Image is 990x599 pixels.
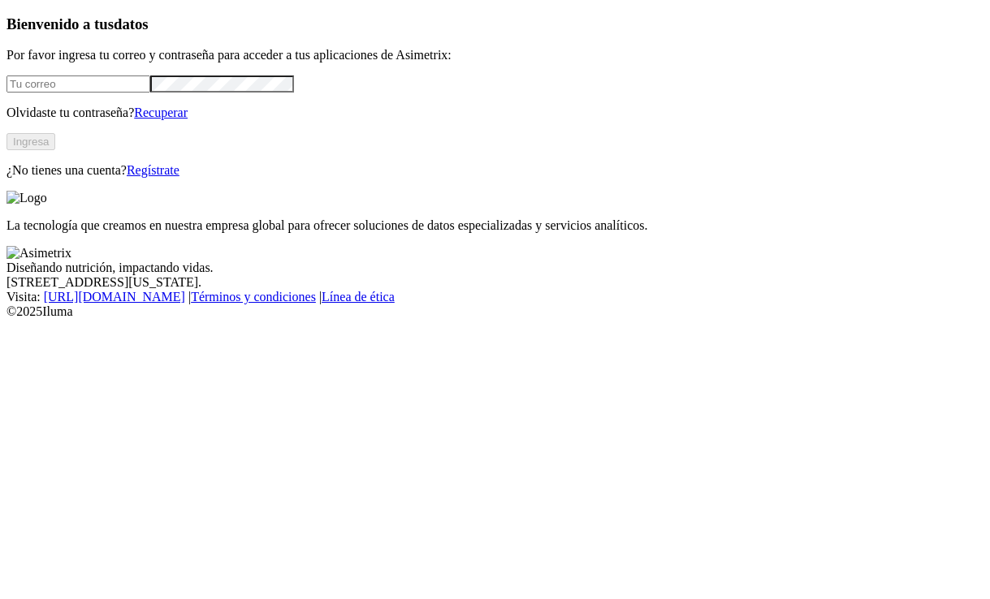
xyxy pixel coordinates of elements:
[6,191,47,205] img: Logo
[134,106,188,119] a: Recuperar
[6,218,984,233] p: La tecnología que creamos en nuestra empresa global para ofrecer soluciones de datos especializad...
[322,290,395,304] a: Línea de ética
[6,75,150,93] input: Tu correo
[127,163,179,177] a: Regístrate
[6,48,984,62] p: Por favor ingresa tu correo y contraseña para acceder a tus aplicaciones de Asimetrix:
[44,290,185,304] a: [URL][DOMAIN_NAME]
[6,246,71,261] img: Asimetrix
[6,163,984,178] p: ¿No tienes una cuenta?
[114,15,149,32] span: datos
[6,275,984,290] div: [STREET_ADDRESS][US_STATE].
[191,290,316,304] a: Términos y condiciones
[6,290,984,304] div: Visita : | |
[6,304,984,319] div: © 2025 Iluma
[6,133,55,150] button: Ingresa
[6,15,984,33] h3: Bienvenido a tus
[6,261,984,275] div: Diseñando nutrición, impactando vidas.
[6,106,984,120] p: Olvidaste tu contraseña?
